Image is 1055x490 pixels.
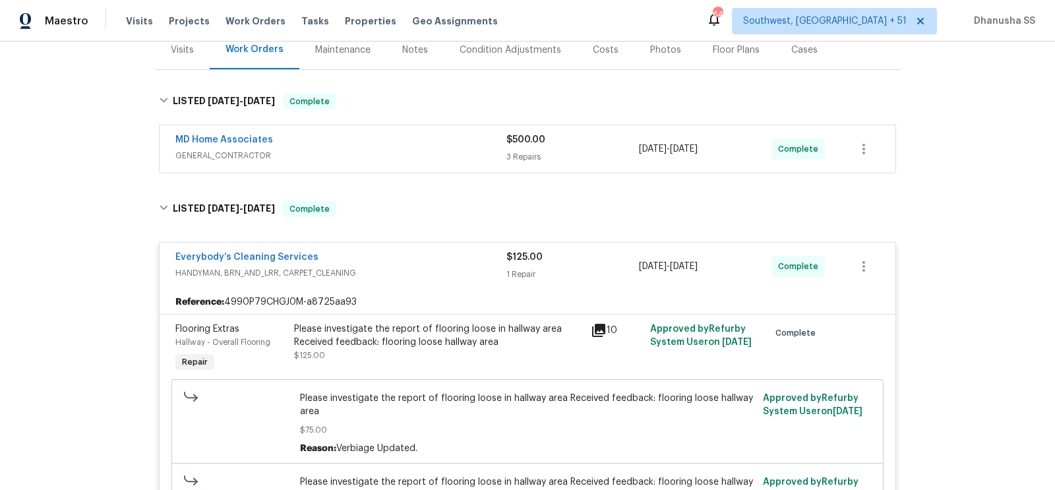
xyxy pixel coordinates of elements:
[650,44,681,57] div: Photos
[402,44,428,57] div: Notes
[175,149,506,162] span: GENERAL_CONTRACTOR
[336,444,417,453] span: Verbiage Updated.
[591,322,642,338] div: 10
[345,15,396,28] span: Properties
[175,338,270,346] span: Hallway - Overall Flooring
[713,8,722,21] div: 648
[243,204,275,213] span: [DATE]
[791,44,818,57] div: Cases
[506,253,543,262] span: $125.00
[294,352,325,359] span: $125.00
[639,144,667,154] span: [DATE]
[639,260,698,273] span: -
[833,407,862,416] span: [DATE]
[506,268,639,281] div: 1 Repair
[155,188,900,230] div: LISTED [DATE]-[DATE]Complete
[650,324,752,347] span: Approved by Refurby System User on
[175,253,318,262] a: Everybody’s Cleaning Services
[160,290,895,314] div: 4990P79CHGJ0M-a8725aa93
[175,295,224,309] b: Reference:
[713,44,760,57] div: Floor Plans
[208,96,275,106] span: -
[177,355,213,369] span: Repair
[284,95,335,108] span: Complete
[169,15,210,28] span: Projects
[45,15,88,28] span: Maestro
[506,150,639,164] div: 3 Repairs
[208,204,239,213] span: [DATE]
[775,326,821,340] span: Complete
[175,324,239,334] span: Flooring Extras
[315,44,371,57] div: Maintenance
[300,423,756,437] span: $75.00
[670,262,698,271] span: [DATE]
[175,266,506,280] span: HANDYMAN, BRN_AND_LRR, CARPET_CLEANING
[460,44,561,57] div: Condition Adjustments
[208,204,275,213] span: -
[175,135,273,144] a: MD Home Associates
[294,322,583,349] div: Please investigate the report of flooring loose in hallway area Received feedback: flooring loose...
[506,135,545,144] span: $500.00
[969,15,1035,28] span: Dhanusha SS
[171,44,194,57] div: Visits
[243,96,275,106] span: [DATE]
[155,80,900,123] div: LISTED [DATE]-[DATE]Complete
[300,392,756,418] span: Please investigate the report of flooring loose in hallway area Received feedback: flooring loose...
[412,15,498,28] span: Geo Assignments
[301,16,329,26] span: Tasks
[226,43,284,56] div: Work Orders
[593,44,618,57] div: Costs
[763,394,862,416] span: Approved by Refurby System User on
[778,142,824,156] span: Complete
[300,444,336,453] span: Reason:
[126,15,153,28] span: Visits
[778,260,824,273] span: Complete
[173,201,275,217] h6: LISTED
[639,262,667,271] span: [DATE]
[722,338,752,347] span: [DATE]
[639,142,698,156] span: -
[743,15,907,28] span: Southwest, [GEOGRAPHIC_DATA] + 51
[208,96,239,106] span: [DATE]
[670,144,698,154] span: [DATE]
[173,94,275,109] h6: LISTED
[226,15,286,28] span: Work Orders
[284,202,335,216] span: Complete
